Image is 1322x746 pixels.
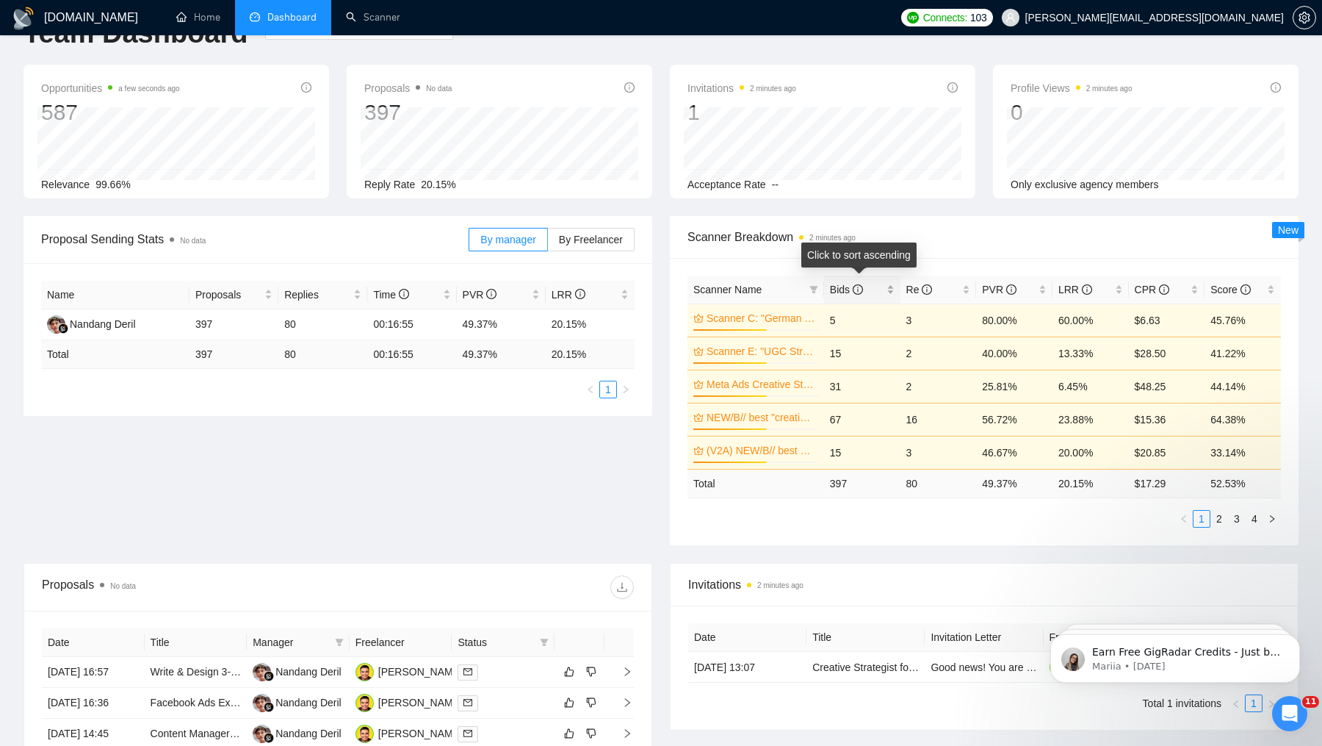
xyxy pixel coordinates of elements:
[1011,79,1133,97] span: Profile Views
[355,725,374,743] img: ML
[560,725,578,742] button: like
[707,409,815,426] a: NEW/B// best "creative strategy" cover letter
[586,728,596,739] span: dislike
[421,179,455,190] span: 20.15%
[1210,284,1250,295] span: Score
[264,733,274,743] img: gigradar-bm.png
[373,289,408,301] span: Time
[806,623,925,652] th: Title
[1052,403,1129,436] td: 23.88%
[367,309,456,340] td: 00:16:55
[267,11,317,24] span: Dashboard
[247,628,350,657] th: Manager
[253,696,342,708] a: NDNandang Deril
[42,657,145,688] td: [DATE] 16:57
[1006,284,1016,295] span: info-circle
[1011,98,1133,126] div: 0
[1204,403,1281,436] td: 64.38%
[1193,511,1210,527] a: 1
[463,667,472,676] span: mail
[275,695,342,711] div: Nandang Deril
[1204,469,1281,498] td: 52.53 %
[537,631,552,653] span: filter
[253,727,342,739] a: NDNandang Deril
[1293,12,1316,24] a: setting
[693,445,704,456] span: crown
[824,469,900,498] td: 397
[582,725,600,742] button: dislike
[750,85,796,93] time: 2 minutes ago
[346,11,400,24] a: searchScanner
[355,727,463,739] a: ML[PERSON_NAME]
[189,340,278,369] td: 397
[824,337,900,370] td: 15
[70,316,136,332] div: Nandang Deril
[1229,511,1245,527] a: 3
[118,85,179,93] time: a few seconds ago
[610,697,632,708] span: right
[617,381,635,398] button: right
[900,304,977,337] td: 3
[610,575,634,599] button: download
[693,313,704,323] span: crown
[624,82,635,93] span: info-circle
[278,281,367,309] th: Replies
[809,285,818,294] span: filter
[1159,284,1169,295] span: info-circle
[1129,436,1205,469] td: $20.85
[367,340,456,369] td: 00:16:55
[1129,469,1205,498] td: $ 17.29
[687,228,1281,246] span: Scanner Breakdown
[1175,510,1193,528] li: Previous Page
[378,725,463,742] div: [PERSON_NAME]
[250,12,260,22] span: dashboard
[976,304,1052,337] td: 80.00%
[1246,510,1263,528] li: 4
[253,665,342,677] a: NDNandang Deril
[976,469,1052,498] td: 49.37 %
[355,665,463,677] a: ML[PERSON_NAME]
[41,230,469,248] span: Proposal Sending Stats
[1228,510,1246,528] li: 3
[41,179,90,190] span: Relevance
[906,284,933,295] span: Re
[41,340,189,369] td: Total
[1210,510,1228,528] li: 2
[1293,6,1316,29] button: setting
[900,337,977,370] td: 2
[458,634,534,650] span: Status
[824,370,900,403] td: 31
[923,10,967,26] span: Connects:
[900,370,977,403] td: 2
[925,623,1043,652] th: Invitation Letter
[582,694,600,711] button: dislike
[1227,695,1245,712] li: Previous Page
[546,340,635,369] td: 20.15 %
[1052,304,1129,337] td: 60.00%
[264,671,274,681] img: gigradar-bm.png
[284,287,350,303] span: Replies
[688,575,1280,594] span: Invitations
[1028,603,1322,706] iframe: Intercom notifications message
[621,385,630,394] span: right
[564,666,574,678] span: like
[1052,337,1129,370] td: 13.33%
[575,289,585,299] span: info-circle
[1129,370,1205,403] td: $48.25
[687,469,824,498] td: Total
[253,634,329,650] span: Manager
[145,628,248,657] th: Title
[301,82,311,93] span: info-circle
[457,340,546,369] td: 49.37 %
[463,698,472,707] span: mail
[1246,511,1263,527] a: 4
[1193,510,1210,528] li: 1
[812,661,975,673] a: Creative Strategist for DTC BRAND
[599,381,617,398] li: 1
[757,581,803,589] time: 2 minutes ago
[707,343,815,359] a: Scanner E: "UGC Strategy Focus"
